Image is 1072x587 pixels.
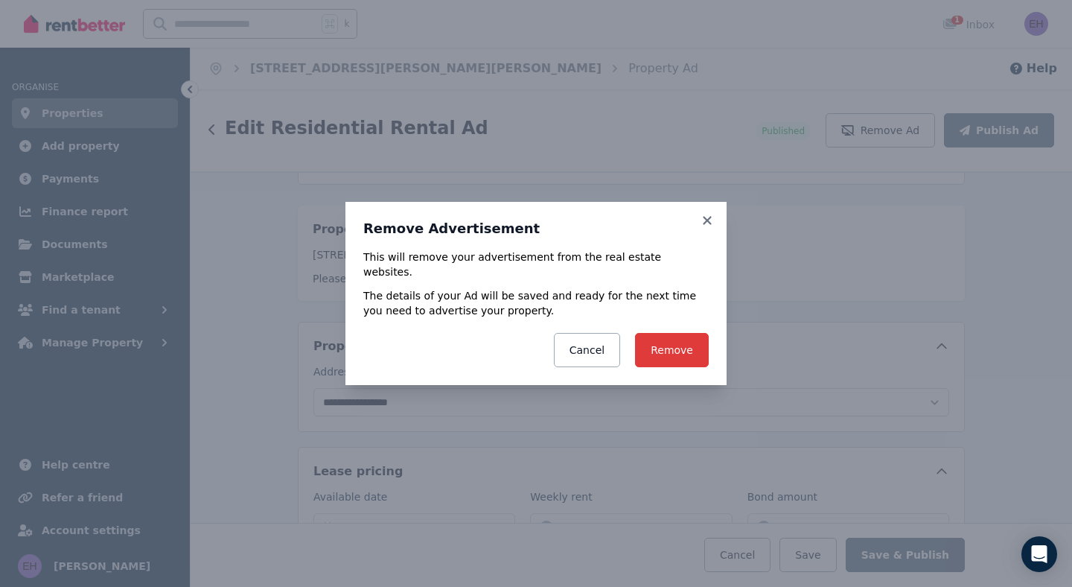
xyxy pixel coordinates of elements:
[554,333,620,367] button: Cancel
[363,250,709,279] p: This will remove your advertisement from the real estate websites.
[363,220,709,238] h3: Remove Advertisement
[635,333,709,367] button: Remove
[363,288,709,318] p: The details of your Ad will be saved and ready for the next time you need to advertise your prope...
[1021,536,1057,572] div: Open Intercom Messenger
